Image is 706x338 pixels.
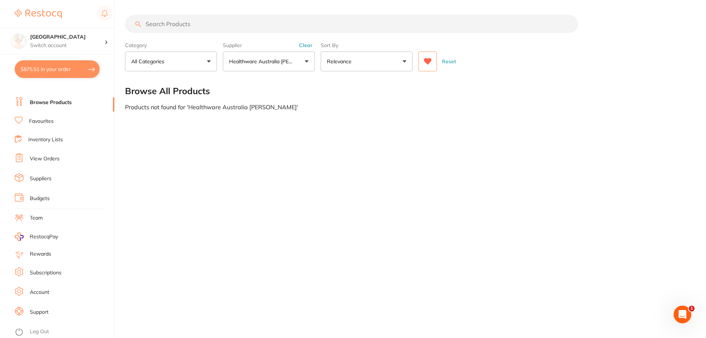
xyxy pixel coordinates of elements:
a: Favourites [29,118,54,125]
button: Reset [440,51,458,71]
label: Sort By [321,42,413,49]
a: Account [30,289,49,296]
p: Relevance [327,58,354,65]
a: Team [30,214,43,222]
a: RestocqPay [15,232,58,241]
p: Healthware Australia [PERSON_NAME] [229,58,296,65]
img: Restocq Logo [15,10,62,18]
img: RestocqPay [15,232,24,241]
button: Log Out [15,326,112,338]
a: View Orders [30,155,60,163]
a: Subscriptions [30,269,61,277]
img: Katoomba Dental Centre [11,34,26,49]
p: Switch account [30,42,104,49]
a: Inventory Lists [28,136,63,143]
h4: Katoomba Dental Centre [30,33,104,41]
button: Relevance [321,51,413,71]
a: Log Out [30,328,49,335]
a: Suppliers [30,175,51,182]
span: RestocqPay [30,233,58,241]
button: $875.51 in your order [15,60,100,78]
a: Support [30,309,49,316]
label: Category [125,42,217,49]
a: Browse Products [30,99,72,106]
p: All Categories [131,58,167,65]
iframe: Intercom live chat [674,306,691,323]
button: All Categories [125,51,217,71]
h2: Browse All Products [125,86,210,96]
label: Supplier [223,42,315,49]
a: Restocq Logo [15,6,62,22]
div: Products not found for ' Healthware Australia [PERSON_NAME] ' [125,104,691,110]
input: Search Products [125,15,578,33]
a: Rewards [30,250,51,258]
button: Healthware Australia [PERSON_NAME] [223,51,315,71]
a: Budgets [30,195,50,202]
button: Clear [297,42,315,49]
span: 1 [689,306,695,312]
